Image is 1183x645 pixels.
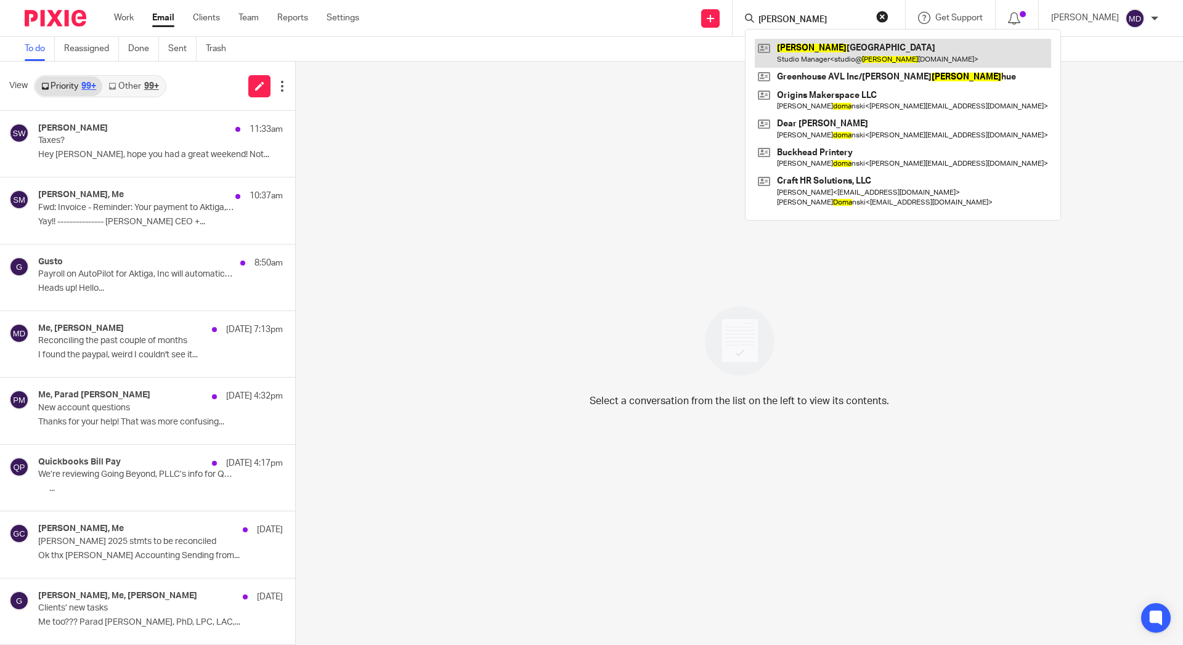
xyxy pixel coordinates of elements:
[114,12,134,24] a: Work
[38,257,63,267] h4: Gusto
[226,457,283,469] p: [DATE] 4:17pm
[38,323,124,334] h4: Me, [PERSON_NAME]
[38,190,124,200] h4: [PERSON_NAME], Me
[38,217,283,227] p: Yay!! --------------- [PERSON_NAME] CEO +...
[168,37,197,61] a: Sent
[277,12,308,24] a: Reports
[38,390,150,400] h4: Me, Parad [PERSON_NAME]
[38,203,234,213] p: Fwd: Invoice - Reminder: Your payment to Aktiga, Inc is due
[1051,12,1119,24] p: [PERSON_NAME]
[38,403,234,413] p: New account questions
[9,79,28,92] span: View
[38,484,283,494] p: ͏ ͏ ͏ ͏ ͏ ͏ ...
[238,12,259,24] a: Team
[38,524,124,534] h4: [PERSON_NAME], Me
[193,12,220,24] a: Clients
[206,37,235,61] a: Trash
[590,394,889,408] p: Select a conversation from the list on the left to view its contents.
[38,136,234,146] p: Taxes?
[38,350,283,360] p: I found the paypal, weird I couldn't see it...
[38,603,234,614] p: Clients’ new tasks
[144,82,159,91] div: 99+
[102,76,165,96] a: Other99+
[257,591,283,603] p: [DATE]
[876,10,888,23] button: Clear
[38,150,283,160] p: Hey [PERSON_NAME], hope you had a great weekend! Not...
[35,76,102,96] a: Priority99+
[1125,9,1145,28] img: svg%3E
[226,390,283,402] p: [DATE] 4:32pm
[9,390,29,410] img: svg%3E
[254,257,283,269] p: 8:50am
[9,591,29,611] img: svg%3E
[38,537,234,547] p: [PERSON_NAME] 2025 stmts to be reconciled
[935,14,983,22] span: Get Support
[757,15,868,26] input: Search
[226,323,283,336] p: [DATE] 7:13pm
[327,12,359,24] a: Settings
[9,323,29,343] img: svg%3E
[64,37,119,61] a: Reassigned
[38,269,234,280] p: Payroll on AutoPilot for Aktiga, Inc will automatically run your payroll [DATE] for the...
[38,591,197,601] h4: [PERSON_NAME], Me, [PERSON_NAME]
[9,524,29,543] img: svg%3E
[38,551,283,561] p: Ok thx [PERSON_NAME] Accounting Sending from...
[9,123,29,143] img: svg%3E
[25,10,86,26] img: Pixie
[38,617,283,628] p: Me too??? Parad [PERSON_NAME], PhD, LPC, LAC,...
[9,457,29,477] img: svg%3E
[38,417,283,428] p: Thanks for your help! That was more confusing...
[25,37,55,61] a: To do
[38,283,283,294] p: Heads up! Hello...
[257,524,283,536] p: [DATE]
[250,123,283,136] p: 11:33am
[38,469,234,480] p: We’re reviewing Going Beyond, PLLC’s info for QuickBooks Bill Pay
[250,190,283,202] p: 10:37am
[9,257,29,277] img: svg%3E
[38,123,108,134] h4: [PERSON_NAME]
[81,82,96,91] div: 99+
[697,298,783,384] img: image
[128,37,159,61] a: Done
[38,457,121,468] h4: Quickbooks Bill Pay
[38,336,234,346] p: Reconciling the past couple of months
[152,12,174,24] a: Email
[9,190,29,209] img: svg%3E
